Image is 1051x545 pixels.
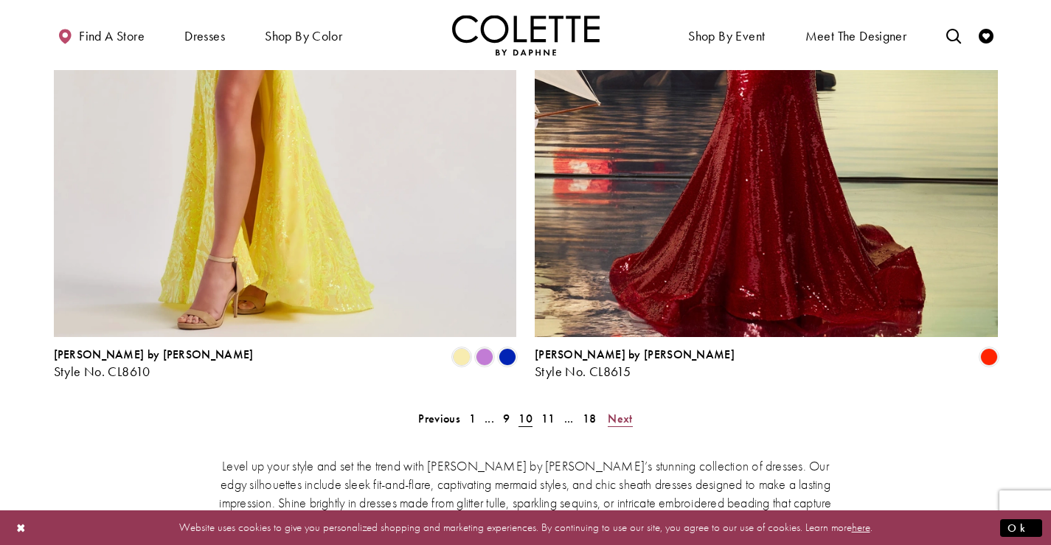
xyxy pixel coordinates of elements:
[564,411,574,426] span: ...
[184,29,225,44] span: Dresses
[414,408,464,429] a: Prev Page
[535,347,735,362] span: [PERSON_NAME] by [PERSON_NAME]
[452,15,600,55] img: Colette by Daphne
[54,363,150,380] span: Style No. CL8610
[499,408,514,429] a: 9
[480,408,499,429] a: ...
[452,15,600,55] a: Visit Home Page
[181,15,229,55] span: Dresses
[499,348,516,366] i: Royal Blue
[54,15,148,55] a: Find a store
[537,408,560,429] a: 11
[802,15,911,55] a: Meet the designer
[518,411,533,426] span: 10
[9,515,34,541] button: Close Dialog
[453,348,471,366] i: Sunshine
[603,408,637,429] a: Next Page
[578,408,601,429] a: 18
[476,348,493,366] i: Orchid
[54,348,254,379] div: Colette by Daphne Style No. CL8610
[469,411,476,426] span: 1
[265,29,342,44] span: Shop by color
[106,518,945,538] p: Website uses cookies to give you personalized shopping and marketing experiences. By continuing t...
[1000,518,1042,537] button: Submit Dialog
[980,348,998,366] i: Scarlet
[975,15,997,55] a: Check Wishlist
[465,408,480,429] a: 1
[485,411,494,426] span: ...
[261,15,346,55] span: Shop by color
[503,411,510,426] span: 9
[535,348,735,379] div: Colette by Daphne Style No. CL8615
[805,29,907,44] span: Meet the designer
[535,363,631,380] span: Style No. CL8615
[943,15,965,55] a: Toggle search
[418,411,459,426] span: Previous
[79,29,145,44] span: Find a store
[541,411,555,426] span: 11
[514,408,537,429] span: Current page
[608,411,632,426] span: Next
[852,520,870,535] a: here
[54,347,254,362] span: [PERSON_NAME] by [PERSON_NAME]
[684,15,769,55] span: Shop By Event
[583,411,597,426] span: 18
[688,29,765,44] span: Shop By Event
[560,408,578,429] a: ...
